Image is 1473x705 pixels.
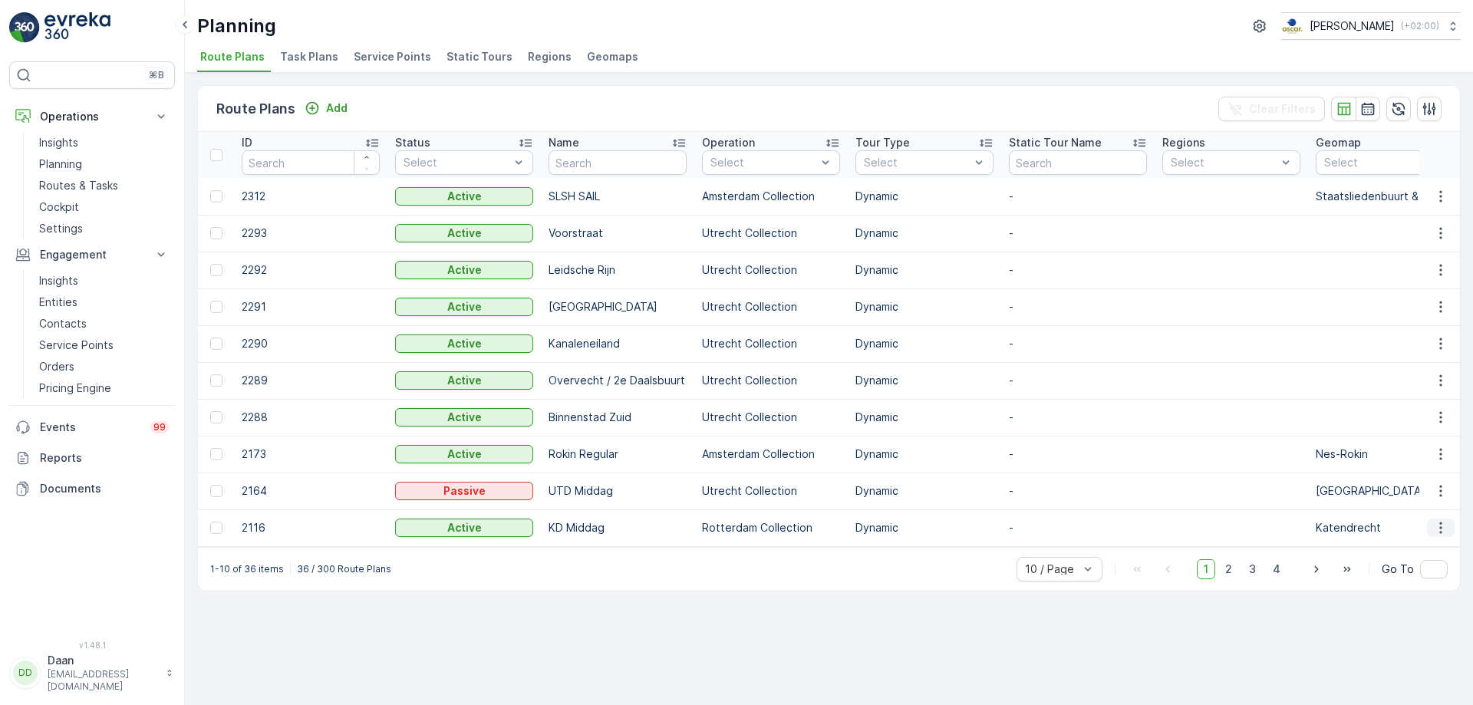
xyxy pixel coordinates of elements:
[210,338,222,350] div: Toggle Row Selected
[395,371,533,390] button: Active
[280,49,338,64] span: Task Plans
[447,373,482,388] p: Active
[395,261,533,279] button: Active
[297,563,391,575] p: 36 / 300 Route Plans
[1009,373,1147,388] p: -
[404,155,509,170] p: Select
[1009,262,1147,278] p: -
[234,399,387,436] td: 2288
[9,412,175,443] a: Events99
[1316,135,1361,150] p: Geomap
[694,325,848,362] td: Utrecht Collection
[197,14,276,38] p: Planning
[33,218,175,239] a: Settings
[395,482,533,500] button: Passive
[694,399,848,436] td: Utrecht Collection
[216,98,295,120] p: Route Plans
[541,325,694,362] td: Kanaleneiland
[1009,299,1147,315] p: -
[210,374,222,387] div: Toggle Row Selected
[39,295,77,310] p: Entities
[848,325,1001,362] td: Dynamic
[447,299,482,315] p: Active
[1310,18,1395,34] p: [PERSON_NAME]
[210,485,222,497] div: Toggle Row Selected
[48,653,158,668] p: Daan
[848,473,1001,509] td: Dynamic
[1197,559,1215,579] span: 1
[33,175,175,196] a: Routes & Tasks
[694,215,848,252] td: Utrecht Collection
[149,69,164,81] p: ⌘B
[1009,520,1147,535] p: -
[1218,97,1325,121] button: Clear Filters
[848,399,1001,436] td: Dynamic
[1242,559,1263,579] span: 3
[694,436,848,473] td: Amsterdam Collection
[298,99,354,117] button: Add
[210,411,222,423] div: Toggle Row Selected
[39,359,74,374] p: Orders
[541,362,694,399] td: Overvecht / 2e Daalsbuurt
[447,520,482,535] p: Active
[33,334,175,356] a: Service Points
[210,190,222,203] div: Toggle Row Selected
[541,509,694,546] td: KD Middag
[447,262,482,278] p: Active
[694,362,848,399] td: Utrecht Collection
[694,252,848,288] td: Utrecht Collection
[200,49,265,64] span: Route Plans
[447,446,482,462] p: Active
[40,109,144,124] p: Operations
[848,436,1001,473] td: Dynamic
[694,288,848,325] td: Utrecht Collection
[48,668,158,693] p: [EMAIL_ADDRESS][DOMAIN_NAME]
[395,334,533,353] button: Active
[528,49,572,64] span: Regions
[1218,559,1239,579] span: 2
[1009,226,1147,241] p: -
[9,473,175,504] a: Documents
[39,178,118,193] p: Routes & Tasks
[40,247,144,262] p: Engagement
[234,509,387,546] td: 2116
[40,450,169,466] p: Reports
[354,49,431,64] span: Service Points
[395,298,533,316] button: Active
[587,49,638,64] span: Geomaps
[33,313,175,334] a: Contacts
[395,519,533,537] button: Active
[40,420,141,435] p: Events
[541,178,694,215] td: SLSH SAIL
[13,661,38,685] div: DD
[443,483,486,499] p: Passive
[864,155,970,170] p: Select
[549,135,579,150] p: Name
[326,100,348,116] p: Add
[234,288,387,325] td: 2291
[1171,155,1277,170] p: Select
[1009,150,1147,175] input: Search
[40,481,169,496] p: Documents
[9,101,175,132] button: Operations
[702,135,755,150] p: Operation
[234,252,387,288] td: 2292
[39,135,78,150] p: Insights
[848,252,1001,288] td: Dynamic
[33,270,175,292] a: Insights
[153,421,166,433] p: 99
[1009,446,1147,462] p: -
[848,509,1001,546] td: Dynamic
[39,273,78,288] p: Insights
[210,522,222,534] div: Toggle Row Selected
[242,135,252,150] p: ID
[234,325,387,362] td: 2290
[39,156,82,172] p: Planning
[210,227,222,239] div: Toggle Row Selected
[694,509,848,546] td: Rotterdam Collection
[848,178,1001,215] td: Dynamic
[44,12,110,43] img: logo_light-DOdMpM7g.png
[9,653,175,693] button: DDDaan[EMAIL_ADDRESS][DOMAIN_NAME]
[242,150,380,175] input: Search
[1009,410,1147,425] p: -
